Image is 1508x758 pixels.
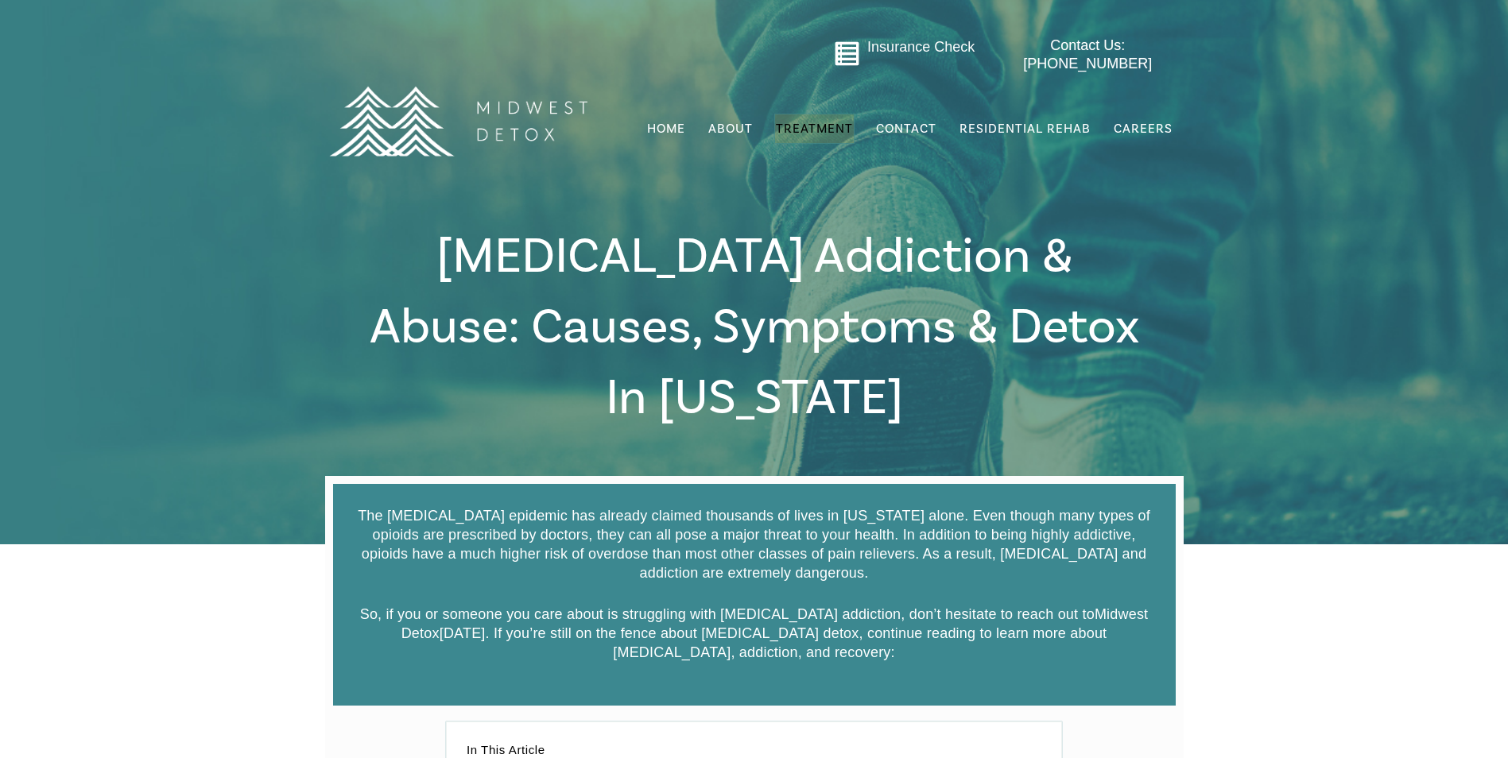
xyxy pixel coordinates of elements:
[370,225,1139,430] span: [MEDICAL_DATA] Addiction & Abuse: Causes, Symptoms & Detox in [US_STATE]
[353,506,1156,582] p: The [MEDICAL_DATA] epidemic has already claimed thousands of lives in [US_STATE] alone. Even thou...
[876,122,936,135] span: Contact
[959,121,1091,137] span: Residential Rehab
[319,52,597,191] img: MD Logo Horitzontal white-01 (1) (1)
[867,39,975,55] a: Insurance Check
[1114,121,1173,137] span: Careers
[774,114,855,144] a: Treatment
[958,114,1092,144] a: Residential Rehab
[992,37,1184,74] a: Contact Us: [PHONE_NUMBER]
[467,743,545,756] span: In This Article
[353,605,1156,662] p: So, if you or someone you care about is struggling with [MEDICAL_DATA] addiction, don’t hesitate ...
[834,41,860,72] a: Go to midwestdetox.com/message-form-page/
[1112,114,1174,144] a: Careers
[708,122,753,135] span: About
[645,114,687,144] a: Home
[874,114,938,144] a: Contact
[1023,37,1152,72] span: Contact Us: [PHONE_NUMBER]
[776,122,853,135] span: Treatment
[707,114,754,144] a: About
[647,121,685,137] span: Home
